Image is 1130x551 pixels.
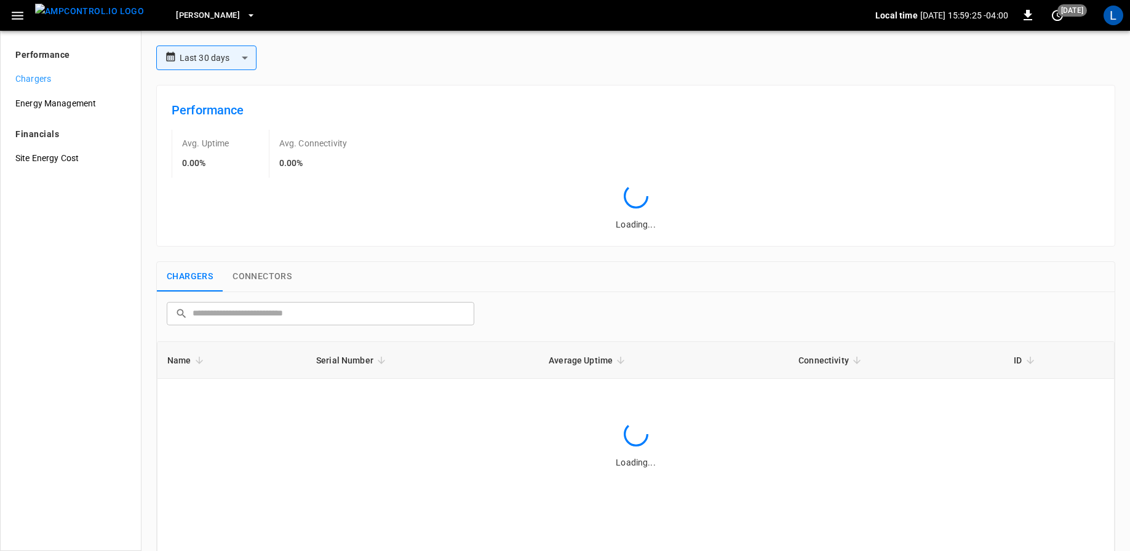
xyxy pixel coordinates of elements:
[1104,6,1123,25] div: profile-icon
[15,128,59,141] p: Financials
[1048,6,1067,25] button: set refresh interval
[182,157,229,170] h6: 0.00%
[616,220,655,229] span: Loading...
[15,152,126,165] span: Site Energy Cost
[6,66,136,91] div: Chargers
[6,146,136,170] div: Site Energy Cost
[15,97,126,110] span: Energy Management
[549,353,629,368] span: Average Uptime
[167,353,207,368] span: Name
[920,9,1008,22] p: [DATE] 15:59:25 -04:00
[180,46,257,69] div: Last 30 days
[176,9,240,23] span: [PERSON_NAME]
[6,91,136,116] div: Energy Management
[15,49,70,61] p: Performance
[35,4,144,19] img: ampcontrol.io logo
[316,353,389,368] span: Serial Number
[798,353,865,368] span: Connectivity
[157,262,223,291] button: Chargers
[223,262,301,291] button: Connectors
[1014,353,1038,368] span: ID
[15,73,126,85] span: Chargers
[1057,4,1087,17] span: [DATE]
[875,9,918,22] p: Local time
[616,458,655,467] span: Loading...
[171,4,261,28] button: [PERSON_NAME]
[172,100,1100,120] h6: Performance
[279,157,348,170] h6: 0.00%
[182,137,229,149] p: Avg. Uptime
[279,137,348,149] p: Avg. Connectivity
